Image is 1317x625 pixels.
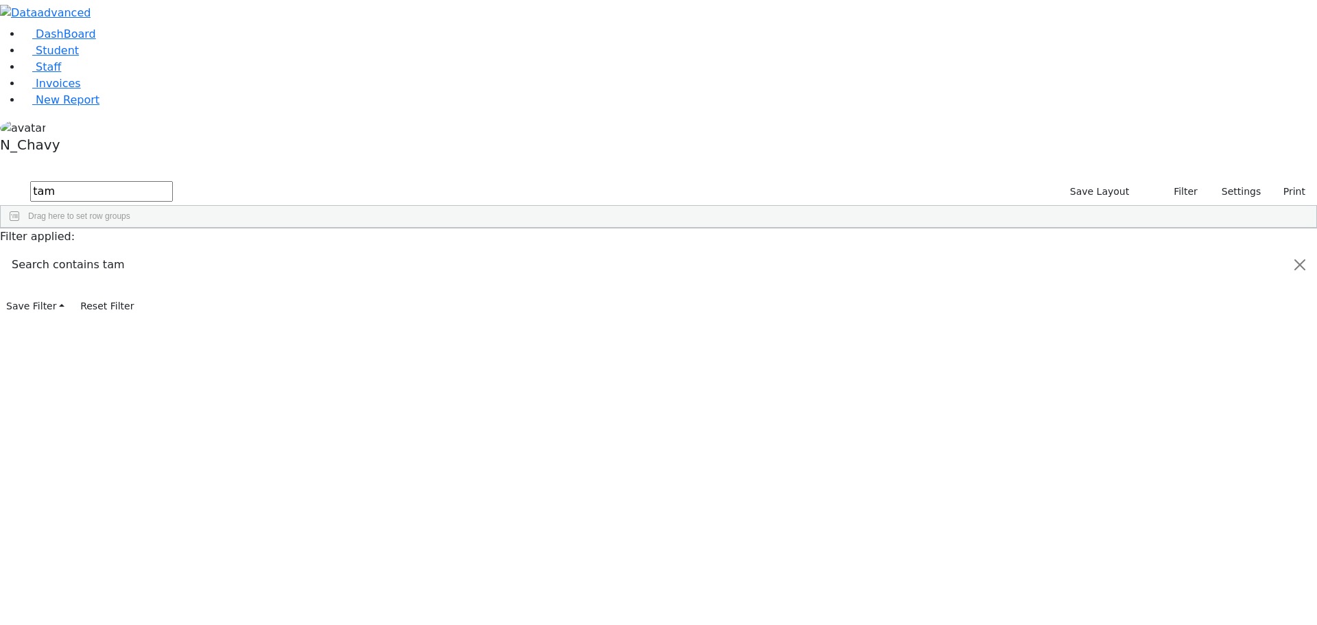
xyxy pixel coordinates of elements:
[22,77,81,90] a: Invoices
[36,60,61,73] span: Staff
[1283,246,1316,284] button: Close
[22,60,61,73] a: Staff
[36,44,79,57] span: Student
[36,27,96,40] span: DashBoard
[22,93,99,106] a: New Report
[36,77,81,90] span: Invoices
[22,27,96,40] a: DashBoard
[30,181,173,202] input: Search
[1156,181,1204,202] button: Filter
[74,296,140,317] button: Reset Filter
[22,44,79,57] a: Student
[36,93,99,106] span: New Report
[1064,181,1135,202] button: Save Layout
[1204,181,1267,202] button: Settings
[28,211,130,221] span: Drag here to set row groups
[1267,181,1312,202] button: Print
